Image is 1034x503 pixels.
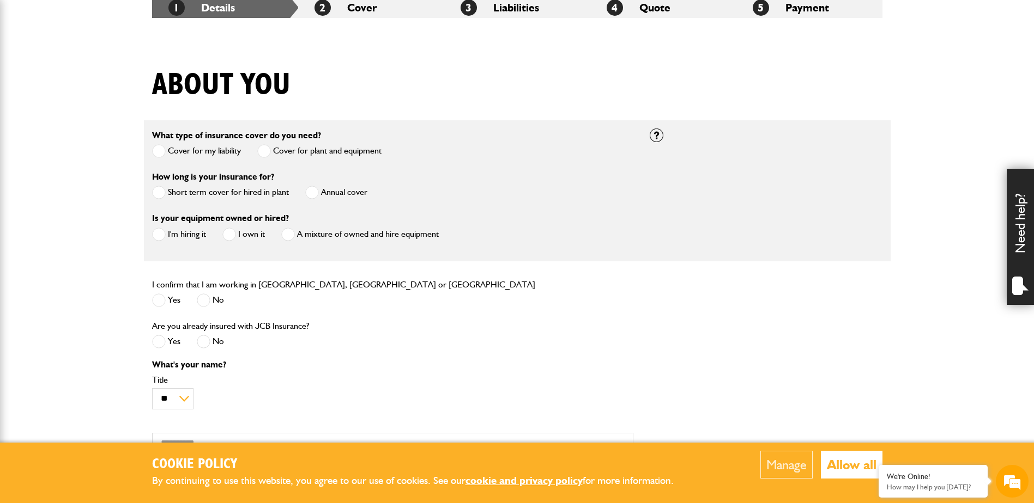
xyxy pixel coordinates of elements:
label: Yes [152,293,180,307]
label: Cover for my liability [152,144,241,158]
label: How long is your insurance for? [152,173,274,181]
p: What's your name? [152,360,633,369]
p: By continuing to use this website, you agree to our use of cookies. See our for more information. [152,473,692,489]
label: A mixture of owned and hire equipment [281,228,439,241]
p: How may I help you today? [887,483,979,491]
label: Title [152,376,633,384]
label: I'm hiring it [152,228,206,241]
h1: About you [152,67,291,103]
label: Yes [152,335,180,348]
a: cookie and privacy policy [465,474,583,487]
label: No [197,335,224,348]
h2: Cookie Policy [152,456,692,473]
label: Cover for plant and equipment [257,144,382,158]
label: Short term cover for hired in plant [152,186,289,199]
button: Allow all [821,451,882,479]
label: I own it [222,228,265,241]
div: Need help? [1007,169,1034,305]
label: Is your equipment owned or hired? [152,214,289,223]
label: Are you already insured with JCB Insurance? [152,322,309,330]
label: I confirm that I am working in [GEOGRAPHIC_DATA], [GEOGRAPHIC_DATA] or [GEOGRAPHIC_DATA] [152,280,535,289]
div: We're Online! [887,472,979,481]
label: No [197,293,224,307]
label: What type of insurance cover do you need? [152,131,321,140]
button: Manage [760,451,813,479]
label: Annual cover [305,186,367,199]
